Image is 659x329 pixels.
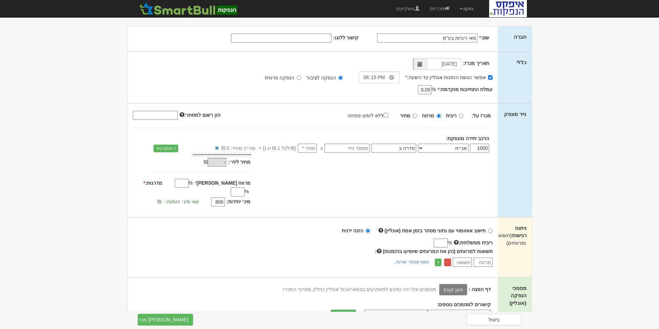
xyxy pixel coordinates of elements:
[459,114,464,118] input: ריבית
[405,74,493,81] label: אפשר הגשת הזמנות אונליין עד השעה:
[472,113,491,118] strong: מכרז על:
[371,144,416,153] input: שם הסדרה *
[448,239,452,246] span: %
[503,224,526,246] label: ניתוח רגישות
[138,314,193,326] button: [PERSON_NAME] מכרז
[366,229,370,233] input: הזנה ידנית
[469,287,491,292] strong: דף הפצה :
[504,110,526,118] label: נייר מונפק
[488,229,493,233] input: חישוב אוטומטי עם נתוני מסחר בזמן אמת (אונליין)
[227,198,251,205] label: מינ׳ יחידות:
[413,114,417,118] input: מחיר
[306,74,343,81] label: הנפקה לציבור
[428,310,491,319] input: שם קובץ
[384,113,388,117] input: ללא לימיט פתיחה
[283,287,436,292] span: מסמכים אלו יהיו זמינים למשקיעים בסמארטבול אונליין כחלק מפרטי המכרז
[320,145,323,152] span: x
[422,113,434,118] strong: מרווח
[324,144,369,153] input: מספר נייר
[479,34,489,41] label: שם:
[143,180,162,186] label: מדרגות:
[194,180,250,186] label: מרווח [PERSON_NAME]׳
[437,302,491,307] strong: קישורים למסמכים נוספים:
[493,232,527,245] span: (תשואות ומרווחים)
[154,145,178,152] a: + הוסף נייר
[466,314,522,326] a: ביטול
[347,112,395,119] label: ללא לימיט פתיחה
[474,258,493,267] input: מרווח
[454,239,493,246] label: ריבית ממשלתית:
[157,199,199,204] span: שווי מינ׳ הזמנה: - ₪
[453,258,472,267] input: תשואה
[298,144,317,153] input: מחיר *
[259,145,262,152] span: =
[463,60,489,67] label: תאריך מכרז:
[383,249,493,254] span: תשואות למרווחים (הזן את המרווחים שיופיעו בהזמנות)
[375,248,493,255] label: :
[439,284,467,296] label: טען קובץ
[262,145,296,152] span: (₪ לכל 1 ₪ ע.נ)
[437,114,441,118] input: מרווח
[444,259,451,266] a: -
[364,310,428,319] input: קישור לקובץ
[432,86,436,93] span: %
[503,284,526,307] label: מסמכי הנפקה (אונליין)
[435,259,441,266] a: +
[470,144,489,153] input: כמות
[438,86,493,93] label: עמלת התחייבות מוקדמת:
[516,59,527,66] label: כללי
[297,76,301,80] input: הנפקה פרטית
[138,2,239,16] img: SmartBull Logo
[265,74,301,81] label: הנפקה פרטית
[338,76,343,80] input: הנפקה לציבור
[189,180,193,186] span: %
[400,113,410,118] strong: מחיר
[245,188,249,195] span: %
[175,158,228,167] div: ₪
[342,228,363,233] strong: הזנה ידנית
[228,158,251,165] label: מחיר ליח׳:
[488,75,493,80] input: אפשר הגשת הזמנות אונליין עד השעה:*
[385,228,486,233] strong: חישוב אוטומטי עם נתוני מסחר בזמן אמת (אונליין)
[331,310,356,317] button: הוסף קישור
[514,33,527,40] label: חברה
[221,145,255,152] span: סה״כ מחיר: 0 ₪
[446,136,489,141] strong: הרכב יחידה מונפקת:
[446,113,457,118] strong: ריבית
[333,34,359,41] label: קישור ללוגו:
[391,258,431,266] a: הוסף מספר שורות...
[180,112,220,118] label: הון רשום למסחר:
